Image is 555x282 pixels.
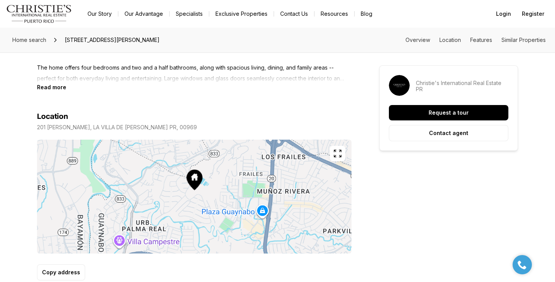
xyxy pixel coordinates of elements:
[37,112,68,121] h4: Location
[439,37,461,43] a: Skip to: Location
[522,11,544,17] span: Register
[42,269,80,275] p: Copy address
[37,140,351,254] img: Map of 201 REY GUSTAVO, LA VILLA DE TORRIMAR, GUAYNABO PR, 00969
[355,8,378,19] a: Blog
[405,37,546,43] nav: Page section menu
[517,6,549,22] button: Register
[429,110,469,116] p: Request a tour
[12,37,46,43] span: Home search
[37,124,197,130] p: 201 [PERSON_NAME], LA VILLA DE [PERSON_NAME] PR, 00969
[6,5,72,23] img: logo
[9,34,49,46] a: Home search
[81,8,118,19] a: Our Story
[274,8,314,19] button: Contact Us
[389,105,508,120] button: Request a tour
[491,6,516,22] button: Login
[470,37,492,43] a: Skip to: Features
[37,264,85,280] button: Copy address
[501,37,546,43] a: Skip to: Similar Properties
[389,125,508,141] button: Contact agent
[118,8,169,19] a: Our Advantage
[405,37,430,43] a: Skip to: Overview
[170,8,209,19] a: Specialists
[416,80,508,92] p: Christie's International Real Estate PR
[209,8,274,19] a: Exclusive Properties
[37,84,66,90] button: Read more
[429,130,468,136] p: Contact agent
[314,8,354,19] a: Resources
[62,34,163,46] span: [STREET_ADDRESS][PERSON_NAME]
[496,11,511,17] span: Login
